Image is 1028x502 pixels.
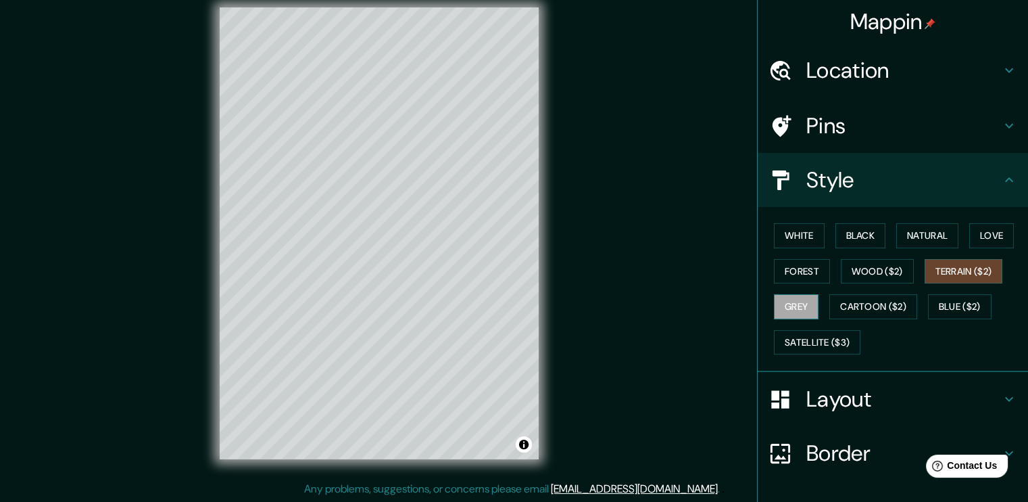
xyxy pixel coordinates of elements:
[722,481,725,497] div: .
[908,449,1013,487] iframe: Help widget launcher
[896,223,958,248] button: Natural
[925,259,1003,284] button: Terrain ($2)
[925,18,935,29] img: pin-icon.png
[774,259,830,284] button: Forest
[774,330,860,355] button: Satellite ($3)
[758,99,1028,153] div: Pins
[969,223,1014,248] button: Love
[774,294,818,319] button: Grey
[806,166,1001,193] h4: Style
[806,112,1001,139] h4: Pins
[758,372,1028,426] div: Layout
[829,294,917,319] button: Cartoon ($2)
[304,481,720,497] p: Any problems, suggestions, or concerns please email .
[758,153,1028,207] div: Style
[758,426,1028,480] div: Border
[806,440,1001,467] h4: Border
[806,386,1001,413] h4: Layout
[774,223,825,248] button: White
[516,436,532,453] button: Toggle attribution
[551,482,718,496] a: [EMAIL_ADDRESS][DOMAIN_NAME]
[758,43,1028,97] div: Location
[928,294,992,319] button: Blue ($2)
[835,223,886,248] button: Black
[720,481,722,497] div: .
[806,57,1001,84] h4: Location
[841,259,914,284] button: Wood ($2)
[850,8,936,35] h4: Mappin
